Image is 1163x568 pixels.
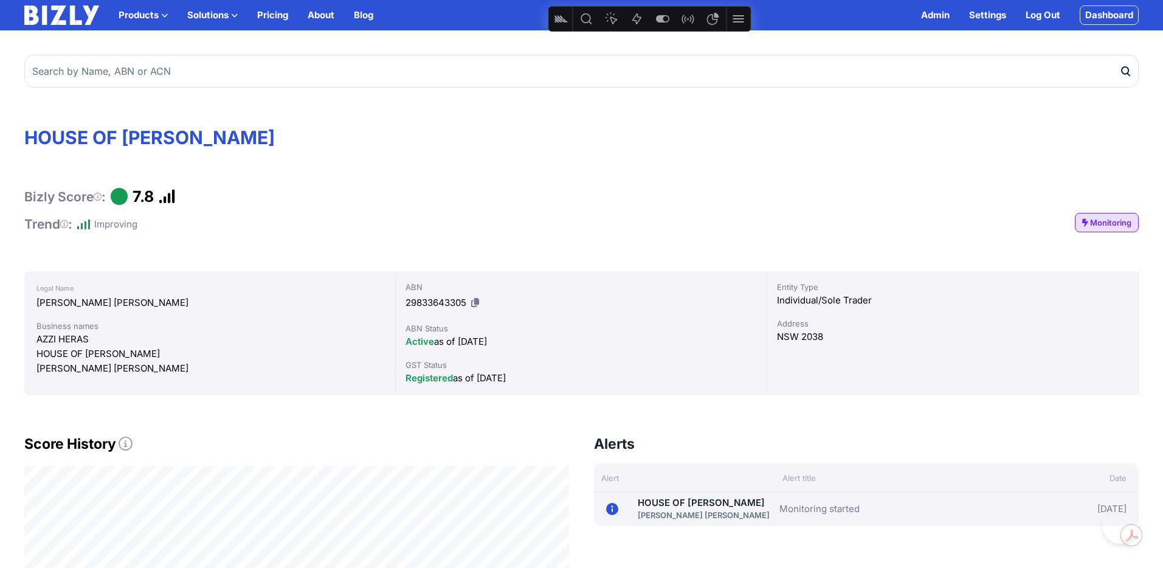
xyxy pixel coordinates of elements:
[119,8,168,23] button: Products
[1040,497,1127,521] div: [DATE]
[257,8,288,23] a: Pricing
[921,8,950,23] a: Admin
[777,317,1128,330] div: Address
[405,372,453,384] span: Registered
[36,347,383,361] div: HOUSE OF [PERSON_NAME]
[94,217,137,232] div: Improving
[638,509,770,521] div: [PERSON_NAME] [PERSON_NAME]
[133,187,154,206] h1: 7.8
[405,334,757,349] div: as of [DATE]
[777,293,1128,308] div: Individual/Sole Trader
[24,189,106,205] h1: Bizly Score :
[1102,507,1139,544] iframe: Toggle Customer Support
[969,8,1006,23] a: Settings
[24,126,1139,148] h1: HOUSE OF [PERSON_NAME]
[1075,213,1139,232] a: Monitoring
[36,332,383,347] div: AZZI HERAS
[36,320,383,332] div: Business names
[405,281,757,293] div: ABN
[24,55,1139,88] input: Search by Name, ABN or ACN
[405,359,757,371] div: GST Status
[405,297,466,308] span: 29833643305
[777,330,1128,344] div: NSW 2038
[405,322,757,334] div: ABN Status
[308,8,334,23] a: About
[36,361,383,376] div: [PERSON_NAME] [PERSON_NAME]
[24,216,72,232] h1: Trend :
[1090,216,1131,229] span: Monitoring
[594,434,635,454] h3: Alerts
[405,371,757,386] div: as of [DATE]
[405,336,434,347] span: Active
[775,472,1047,484] div: Alert title
[638,497,770,521] a: HOUSE OF [PERSON_NAME][PERSON_NAME] [PERSON_NAME]
[1026,8,1060,23] a: Log Out
[187,8,238,23] button: Solutions
[594,472,776,484] div: Alert
[1048,472,1139,484] div: Date
[777,281,1128,293] div: Entity Type
[779,502,860,516] a: Monitoring started
[36,296,383,310] div: [PERSON_NAME] [PERSON_NAME]
[36,281,383,296] div: Legal Name
[1080,5,1139,25] a: Dashboard
[24,434,570,454] h2: Score History
[354,8,373,23] a: Blog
